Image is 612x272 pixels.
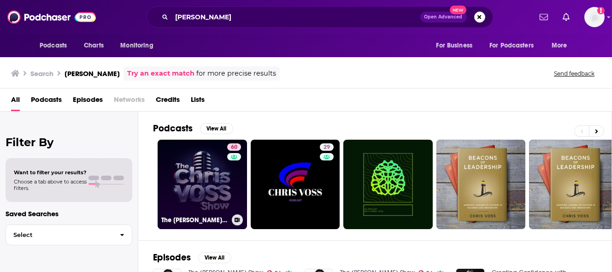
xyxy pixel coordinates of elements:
h3: [PERSON_NAME] [65,69,120,78]
div: Search podcasts, credits, & more... [147,6,493,28]
h3: The [PERSON_NAME] Show [161,216,228,224]
button: Show profile menu [584,7,605,27]
h3: Search [30,69,53,78]
button: Send feedback [551,70,597,77]
span: 29 [324,143,330,152]
span: Podcasts [40,39,67,52]
span: Select [6,232,112,238]
a: Episodes [73,92,103,111]
span: Choose a tab above to access filters. [14,178,87,191]
img: User Profile [584,7,605,27]
span: More [552,39,567,52]
h2: Podcasts [153,123,193,134]
span: for more precise results [196,68,276,79]
a: Try an exact match [127,68,194,79]
a: PodcastsView All [153,123,233,134]
span: Monitoring [120,39,153,52]
input: Search podcasts, credits, & more... [172,10,420,24]
p: Saved Searches [6,209,132,218]
button: View All [198,252,231,263]
a: Show notifications dropdown [536,9,552,25]
span: Want to filter your results? [14,169,87,176]
button: open menu [430,37,484,54]
a: Charts [78,37,109,54]
h2: Episodes [153,252,191,263]
button: open menu [483,37,547,54]
span: 60 [231,143,237,152]
span: Open Advanced [424,15,463,19]
a: 29 [251,140,340,229]
button: open menu [114,37,165,54]
a: 60The [PERSON_NAME] Show [158,140,247,229]
img: Podchaser - Follow, Share and Rate Podcasts [7,8,96,26]
span: New [450,6,466,14]
a: Credits [156,92,180,111]
span: For Business [436,39,472,52]
a: EpisodesView All [153,252,231,263]
a: 29 [320,143,334,151]
svg: Add a profile image [597,7,605,14]
h2: Filter By [6,136,132,149]
span: Networks [114,92,145,111]
button: open menu [33,37,79,54]
a: Show notifications dropdown [559,9,573,25]
a: Podcasts [31,92,62,111]
button: Select [6,225,132,245]
a: 60 [227,143,241,151]
button: open menu [545,37,579,54]
span: Charts [84,39,104,52]
span: Logged in as AtriaBooks [584,7,605,27]
a: All [11,92,20,111]
a: Lists [191,92,205,111]
span: For Podcasters [489,39,534,52]
button: View All [200,123,233,134]
button: Open AdvancedNew [420,12,467,23]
